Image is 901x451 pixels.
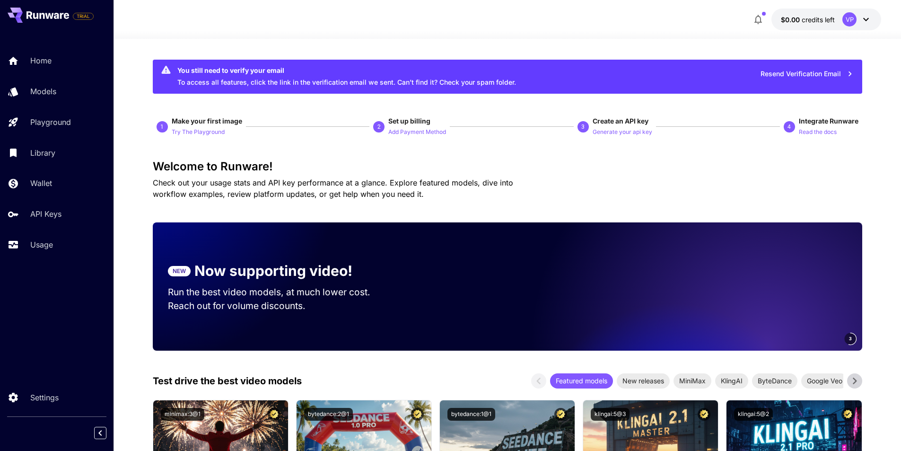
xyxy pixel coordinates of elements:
button: klingai:5@2 [734,408,773,421]
span: Add your payment card to enable full platform functionality. [73,10,94,22]
span: TRIAL [73,13,93,20]
span: Make your first image [172,117,242,125]
span: KlingAI [715,376,748,386]
p: Home [30,55,52,66]
button: Certified Model – Vetted for best performance and includes a commercial license. [554,408,567,421]
button: minimax:3@1 [161,408,204,421]
button: $0.00VP [771,9,881,30]
p: Usage [30,239,53,250]
button: Generate your api key [593,126,652,137]
p: 4 [787,123,791,131]
h3: Welcome to Runware! [153,160,862,173]
p: Models [30,86,56,97]
button: Add Payment Method [388,126,446,137]
span: Google Veo [801,376,848,386]
p: Playground [30,116,71,128]
span: $0.00 [781,16,802,24]
span: MiniMax [674,376,711,386]
button: Collapse sidebar [94,427,106,439]
span: Create an API key [593,117,648,125]
button: Certified Model – Vetted for best performance and includes a commercial license. [841,408,854,421]
span: ByteDance [752,376,797,386]
p: Settings [30,392,59,403]
div: You still need to verify your email [177,65,516,75]
span: Featured models [550,376,613,386]
p: API Keys [30,208,61,220]
span: Check out your usage stats and API key performance at a glance. Explore featured models, dive int... [153,178,513,199]
button: Certified Model – Vetted for best performance and includes a commercial license. [698,408,710,421]
p: Add Payment Method [388,128,446,137]
div: KlingAI [715,373,748,389]
span: 3 [849,335,852,342]
p: Now supporting video! [194,260,352,282]
div: Collapse sidebar [101,424,114,442]
button: Resend Verification Email [755,64,858,84]
div: MiniMax [674,373,711,389]
p: Library [30,147,55,159]
p: Read the docs [799,128,837,137]
button: Certified Model – Vetted for best performance and includes a commercial license. [268,408,280,421]
p: Generate your api key [593,128,652,137]
p: Run the best video models, at much lower cost. [168,285,388,299]
div: VP [842,12,857,27]
div: Google Veo [801,373,848,389]
p: Reach out for volume discounts. [168,299,388,313]
span: Set up billing [388,117,430,125]
p: Test drive the best video models [153,374,302,388]
div: ByteDance [752,373,797,389]
span: New releases [617,376,670,386]
div: To access all features, click the link in the verification email we sent. Can’t find it? Check yo... [177,62,516,91]
p: 2 [377,123,381,131]
div: New releases [617,373,670,389]
button: bytedance:2@1 [304,408,353,421]
button: Certified Model – Vetted for best performance and includes a commercial license. [411,408,424,421]
span: Integrate Runware [799,117,858,125]
button: bytedance:1@1 [447,408,495,421]
p: 3 [581,123,585,131]
div: Featured models [550,373,613,389]
p: Wallet [30,177,52,189]
div: $0.00 [781,15,835,25]
button: Read the docs [799,126,837,137]
button: klingai:5@3 [591,408,630,421]
p: NEW [173,267,186,275]
span: credits left [802,16,835,24]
